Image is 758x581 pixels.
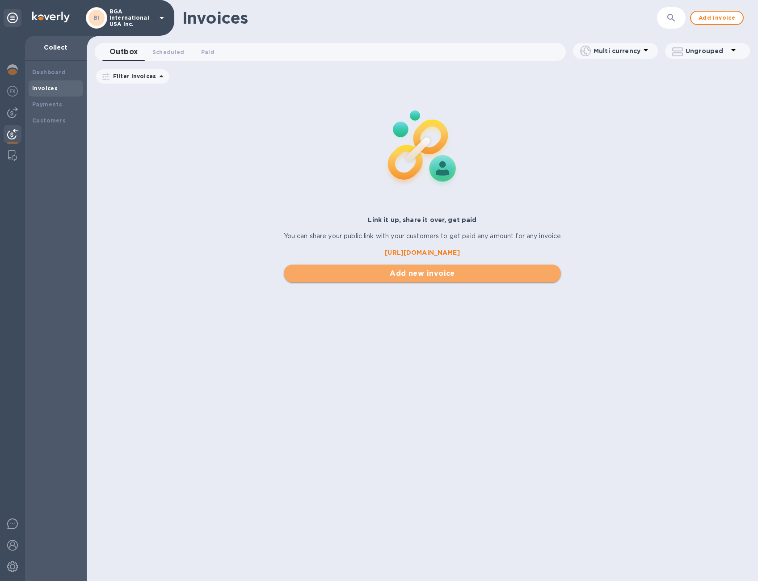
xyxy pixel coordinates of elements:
[201,47,215,57] span: Paid
[385,249,459,256] b: [URL][DOMAIN_NAME]
[284,248,561,257] a: [URL][DOMAIN_NAME]
[698,13,736,23] span: Add invoice
[32,101,62,108] b: Payments
[284,265,561,282] button: Add new invoice
[182,8,248,27] h1: Invoices
[109,72,156,80] p: Filter Invoices
[32,12,70,22] img: Logo
[32,69,66,76] b: Dashboard
[109,8,154,27] p: BGA International USA Inc.
[594,46,640,55] p: Multi currency
[4,9,21,27] div: Unpin categories
[690,11,744,25] button: Add invoice
[32,117,66,124] b: Customers
[32,85,58,92] b: Invoices
[109,46,138,58] span: Outbox
[284,232,561,241] p: You can share your public link with your customers to get paid any amount for any invoice
[32,43,80,52] p: Collect
[291,268,554,279] span: Add new invoice
[7,86,18,97] img: Foreign exchange
[284,215,561,224] p: Link it up, share it over, get paid
[686,46,728,55] p: Ungrouped
[93,14,100,21] b: BI
[152,47,185,57] span: Scheduled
